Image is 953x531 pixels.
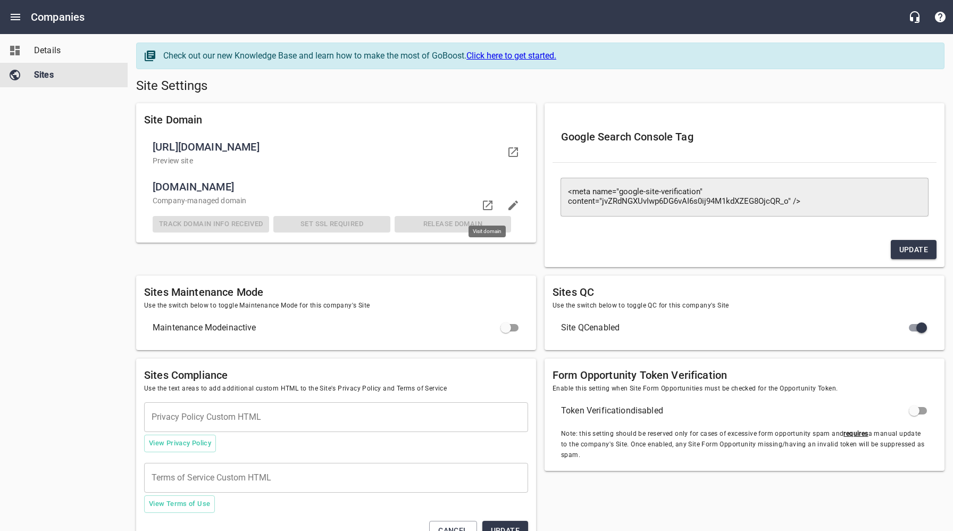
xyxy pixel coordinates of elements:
[34,69,115,81] span: Sites
[31,9,85,26] h6: Companies
[553,367,937,384] h6: Form Opportunity Token Verification
[561,404,911,417] span: Token Verification disabled
[34,44,115,57] span: Details
[151,193,513,209] div: Company -managed domain
[891,240,937,260] button: Update
[153,321,503,334] span: Maintenance Mode inactive
[144,495,215,513] button: View Terms of Use
[561,429,928,461] span: Note: this setting should be reserved only for cases of excessive form opportunity spam and a man...
[3,4,28,30] button: Open drawer
[149,498,210,510] span: View Terms of Use
[500,193,526,218] button: Edit domain
[153,178,511,195] span: [DOMAIN_NAME]
[144,384,528,394] span: Use the text areas to add additional custom HTML to the Site's Privacy Policy and Terms of Service
[153,155,503,167] p: Preview site
[163,49,933,62] div: Check out our new Knowledge Base and learn how to make the most of GoBoost.
[136,78,944,95] h5: Site Settings
[500,139,526,165] a: Visit your domain
[144,435,216,452] button: View Privacy Policy
[144,301,528,311] span: Use the switch below to toggle Maintenance Mode for this company's Site
[899,243,928,256] span: Update
[902,4,927,30] button: Live Chat
[466,51,556,61] a: Click here to get started.
[144,367,528,384] h6: Sites Compliance
[553,384,937,394] span: Enable this setting when Site Form Opportunities must be checked for the Opportunity Token.
[568,187,921,206] textarea: <meta name="google-site-verification" content="jvZRdNGXUvIwp6DG6vAI6s0ij94M1kdXZEG8OjcQR_o" />
[144,284,528,301] h6: Sites Maintenance Mode
[561,321,911,334] span: Site QC enabled
[553,284,937,301] h6: Sites QC
[149,437,211,450] span: View Privacy Policy
[153,138,503,155] span: [URL][DOMAIN_NAME]
[553,301,937,311] span: Use the switch below to toggle QC for this company's Site
[144,111,528,128] h6: Site Domain
[561,128,928,145] h6: Google Search Console Tag
[927,4,953,30] button: Support Portal
[843,430,868,437] u: requires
